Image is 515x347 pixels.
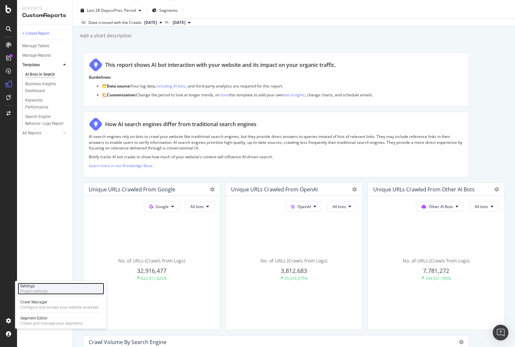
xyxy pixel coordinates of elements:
a: Business Insights Dashboard [25,81,68,94]
div: Unique URLs Crawled from OpenAI [231,186,318,193]
div: Manage Reports [22,52,51,59]
div: CustomReports [22,12,67,19]
strong: Data source: [107,83,131,89]
button: All bots [327,201,357,212]
button: All bots [185,201,215,212]
div: Project settings [20,289,48,294]
div: Templates [22,62,40,68]
p: AI search engines rely on bots to crawl your website like traditional search engines, but they pr... [89,134,464,150]
span: vs Prev. Period [110,8,136,13]
div: Search Engine Behavior: Logs Report [25,113,64,127]
span: 3,812,683 [281,267,307,275]
div: Unique URLs Crawled from Google [89,186,175,193]
span: All bots [475,204,488,209]
a: text insights [283,92,305,98]
button: Last 28 DaysvsPrev. Period [78,5,144,16]
a: Crawl ManagerConfigure and access your website analyses [18,299,104,311]
div: Unique URLs Crawled from GoogleGoogleAll botsNo. of URLs (Crawls from Logs)32,916,477822,911,825% [83,183,220,330]
strong: Guidelines: [89,74,111,80]
div: Keywords Performance [25,97,62,111]
strong: Customization: [107,92,136,98]
span: No. of URLs (Crawls from Logs) [118,258,185,264]
button: Segments [149,5,180,16]
a: + Create Report [22,30,68,37]
button: Google [144,201,180,212]
p: 🏗️ Change the period to look at longer trends, or this template to add your own , change charts, ... [102,92,464,98]
button: [DATE] [170,19,193,27]
a: including AI bots [156,83,186,89]
div: How AI search engines differ from traditional search enginesAI search engines rely on bots to cra... [83,112,469,177]
div: Configure and access your website analyses [20,305,99,310]
div: Add a short description [79,32,132,39]
a: All Reports [22,130,61,137]
div: Open Intercom Messenger [493,325,508,340]
a: Manage Tables [22,43,68,49]
span: Segments [159,8,178,13]
span: 2025 Sep. 9th [144,20,157,26]
a: SettingsProject settings [18,283,104,295]
span: No. of URLs (Crawls from Logs) [260,258,327,264]
span: 32,916,477 [137,267,166,275]
span: 7,781,272 [423,267,449,275]
div: Crawl Volume By Search Engine [89,339,166,345]
span: No. of URLs (Crawls from Logs) [403,258,469,264]
p: Botify tracks AI bot crawls to show how much of your website’s content will influence AI-driven s... [89,154,464,160]
div: Unique URLs Crawled from Other AI BotsOther AI BotsAll botsNo. of URLs (Crawls from Logs)7,781,27... [368,183,505,330]
div: Settings [20,283,48,289]
span: vs [165,19,170,25]
span: All bots [333,204,346,209]
span: Other AI Bots [429,204,453,209]
button: [DATE] [142,19,165,27]
button: OpenAI [285,201,322,212]
div: Reports [22,5,67,12]
div: + Create Report [22,30,49,37]
div: AI Bots in Search [25,71,55,78]
a: AI Bots in Search [25,71,68,78]
div: Segment Editor [20,316,83,321]
button: All bots [469,201,499,212]
span: OpenAI [297,204,311,209]
div: How AI search engines differ from traditional search engines [105,121,257,128]
a: Learn more in our Knowledge Base [89,163,153,168]
a: Segment EditorCreate and manage your segments [18,315,104,327]
span: Last 28 Days [87,8,110,13]
p: 🗂️ Your log data, , and third-party analytics are required for this report. [102,83,464,89]
div: 822,911,825% [141,276,167,281]
a: clone [219,92,229,98]
div: This report shows AI bot interaction with your website and its impact on your organic traffic. [105,61,336,69]
div: Create and manage your segments [20,321,83,326]
span: Google [156,204,169,209]
div: Unique URLs Crawled from Other AI Bots [373,186,475,193]
a: Search Engine Behavior: Logs Report [25,113,68,127]
div: 194,531,700% [425,276,451,281]
div: Unique URLs Crawled from OpenAIOpenAIAll botsNo. of URLs (Crawls from Logs)3,812,68395,316,975% [225,183,362,330]
a: Keywords Performance [25,97,68,111]
a: Templates [22,62,61,68]
div: 95,316,975% [284,276,308,281]
div: Data crossed with the Crawls [88,20,142,26]
div: Manage Tables [22,43,49,49]
div: Business Insights Dashboard [25,81,63,94]
span: 2025 Jun. 24th [173,20,185,26]
div: All Reports [22,130,41,137]
span: All bots [190,204,204,209]
div: This report shows AI bot interaction with your website and its impact on your organic traffic.Gui... [83,52,469,106]
div: Crawl Manager [20,299,99,305]
a: Manage Reports [22,52,68,59]
button: Other AI Bots [416,201,464,212]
